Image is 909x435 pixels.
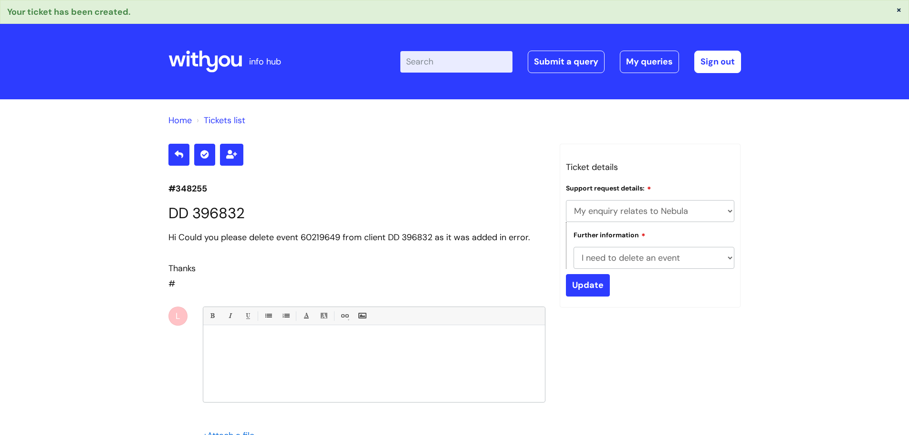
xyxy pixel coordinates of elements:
[206,310,218,322] a: Bold (Ctrl-B)
[241,310,253,322] a: Underline(Ctrl-U)
[574,230,646,239] label: Further information
[168,113,192,128] li: Solution home
[168,181,545,196] p: #348255
[356,310,368,322] a: Insert Image...
[620,51,679,73] a: My queries
[566,274,610,296] input: Update
[566,183,651,192] label: Support request details:
[204,115,245,126] a: Tickets list
[400,51,512,72] input: Search
[168,204,545,222] h1: DD 396832
[300,310,312,322] a: Font Color
[168,115,192,126] a: Home
[528,51,605,73] a: Submit a query
[249,54,281,69] p: info hub
[896,5,902,14] button: ×
[318,310,330,322] a: Back Color
[280,310,292,322] a: 1. Ordered List (Ctrl-Shift-8)
[400,51,741,73] div: | -
[224,310,236,322] a: Italic (Ctrl-I)
[168,307,188,326] div: L
[168,261,545,276] div: Thanks
[194,113,245,128] li: Tickets list
[338,310,350,322] a: Link
[566,159,735,175] h3: Ticket details
[262,310,274,322] a: • Unordered List (Ctrl-Shift-7)
[168,230,545,245] div: Hi Could you please delete event 60219649 from client DD 396832 as it was added in error.
[168,230,545,292] div: #
[694,51,741,73] a: Sign out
